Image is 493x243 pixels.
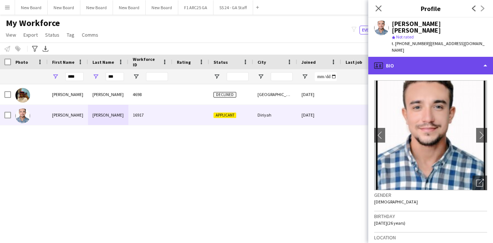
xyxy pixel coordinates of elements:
span: View [6,32,16,38]
span: Declined [213,92,236,97]
button: New Board [80,0,113,15]
button: New Board [113,0,146,15]
span: | [EMAIL_ADDRESS][DOMAIN_NAME] [392,41,485,53]
div: [PERSON_NAME] [48,105,88,125]
app-action-btn: Advanced filters [30,44,39,53]
img: Omar Abu zaid [15,108,30,123]
button: New Board [15,0,48,15]
button: New Board [48,0,80,15]
button: Everyone8,582 [359,26,396,34]
span: Export [23,32,38,38]
button: Open Filter Menu [302,73,308,80]
span: Tag [67,32,74,38]
span: Applicant [213,113,236,118]
div: [DATE] [297,84,341,104]
div: Diriyah [253,105,297,125]
div: [GEOGRAPHIC_DATA] [253,84,297,104]
span: [DEMOGRAPHIC_DATA] [374,199,418,205]
button: Open Filter Menu [133,73,139,80]
div: [DATE] [297,105,341,125]
input: Last Name Filter Input [106,72,124,81]
div: [PERSON_NAME] [48,84,88,104]
h3: Location [374,234,487,241]
div: 16917 [128,105,172,125]
span: Not rated [396,34,414,40]
span: t. [PHONE_NUMBER] [392,41,430,46]
span: Last Name [92,59,114,65]
span: [DATE] (26 years) [374,220,405,226]
img: Crew avatar or photo [374,80,487,190]
h3: Gender [374,192,487,198]
button: F1 ARC25 GA [178,0,213,15]
div: [PERSON_NAME] [88,105,128,125]
span: Status [213,59,228,65]
h3: Birthday [374,213,487,220]
a: Export [21,30,41,40]
a: Status [42,30,62,40]
div: [PERSON_NAME] [88,84,128,104]
button: SS 24 - GA Staff [213,0,253,15]
input: First Name Filter Input [65,72,84,81]
span: Photo [15,59,28,65]
input: Workforce ID Filter Input [146,72,168,81]
span: Workforce ID [133,56,159,67]
app-action-btn: Export XLSX [41,44,50,53]
span: Joined [302,59,316,65]
span: Last job [346,59,362,65]
input: Status Filter Input [227,72,249,81]
span: City [258,59,266,65]
div: Open photos pop-in [472,176,487,190]
input: Joined Filter Input [315,72,337,81]
div: [PERSON_NAME] [PERSON_NAME] [392,21,487,34]
button: Open Filter Menu [258,73,264,80]
span: My Workforce [6,18,60,29]
div: Bio [368,57,493,74]
button: Open Filter Menu [52,73,59,80]
a: View [3,30,19,40]
button: Open Filter Menu [92,73,99,80]
a: Tag [64,30,77,40]
span: Comms [82,32,98,38]
span: Rating [177,59,191,65]
input: City Filter Input [271,72,293,81]
span: Status [45,32,59,38]
button: New Board [146,0,178,15]
div: 4698 [128,84,172,104]
a: Comms [79,30,101,40]
span: First Name [52,59,74,65]
button: Open Filter Menu [213,73,220,80]
img: Omar Abu Ghaniyeh [15,88,30,103]
h3: Profile [368,4,493,13]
